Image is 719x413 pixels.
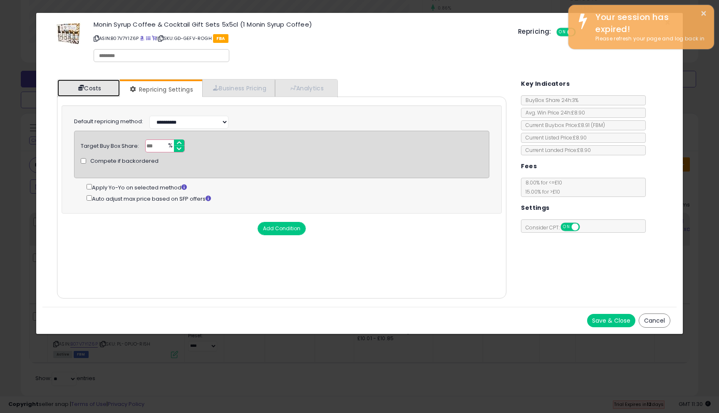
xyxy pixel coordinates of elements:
[521,122,605,129] span: Current Buybox Price:
[521,134,587,141] span: Current Listed Price: £8.90
[94,32,506,45] p: ASIN: B07V7Y1Z6P | SKU: GD-GEFV-ROGH
[700,8,707,19] button: ×
[81,139,139,150] div: Target Buy Box Share:
[589,35,708,43] div: Please refresh your page and log back in
[591,122,605,129] span: ( FBM )
[163,140,176,152] span: %
[258,222,306,235] button: Add Condition
[521,203,549,213] h5: Settings
[94,21,506,27] h3: Monin Syrup Coffee & Cocktail Gift Sets 5x5cl (1 Monin Syrup Coffee)
[56,21,81,46] img: 51rs44U0fbL._SL60_.jpg
[521,79,570,89] h5: Key Indicators
[57,80,120,97] a: Costs
[120,81,201,98] a: Repricing Settings
[521,224,591,231] span: Consider CPT:
[589,11,708,35] div: Your session has expired!
[202,80,275,97] a: Business Pricing
[140,35,144,42] a: BuyBox page
[639,313,670,328] button: Cancel
[521,179,562,195] span: 8.00 % for <= £10
[521,97,578,104] span: BuyBox Share 24h: 3%
[213,34,228,43] span: FBA
[518,28,551,35] h5: Repricing:
[587,314,635,327] button: Save & Close
[146,35,151,42] a: All offer listings
[87,194,489,203] div: Auto adjust max price based on SFP offers
[87,182,489,192] div: Apply Yo-Yo on selected method
[521,109,585,116] span: Avg. Win Price 24h: £8.90
[521,188,560,195] span: 15.00 % for > £10
[578,122,605,129] span: £8.91
[521,147,591,154] span: Current Landed Price: £8.90
[579,224,592,231] span: OFF
[152,35,156,42] a: Your listing only
[521,161,537,172] h5: Fees
[275,80,337,97] a: Analytics
[557,29,568,36] span: ON
[90,157,159,165] span: Compete if backordered
[74,118,143,126] label: Default repricing method:
[561,224,572,231] span: ON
